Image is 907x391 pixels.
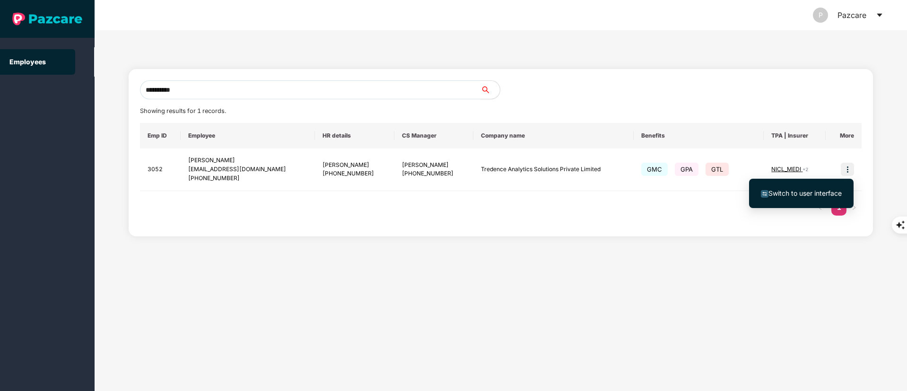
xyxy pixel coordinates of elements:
div: [EMAIL_ADDRESS][DOMAIN_NAME] [188,165,307,174]
span: Showing results for 1 records. [140,107,226,114]
th: Benefits [634,123,764,148]
th: CS Manager [394,123,474,148]
div: [PHONE_NUMBER] [323,169,387,178]
td: Tredence Analytics Solutions Private Limited [473,148,634,191]
th: Employee [181,123,315,148]
li: Next Page [846,200,862,216]
span: right [851,205,857,210]
button: right [846,200,862,216]
span: GTL [706,163,729,176]
div: [PERSON_NAME] [323,161,387,170]
span: NICL_MEDI [771,165,802,173]
a: Employees [9,58,46,66]
td: 3052 [140,148,181,191]
div: [PERSON_NAME] [188,156,307,165]
img: svg+xml;base64,PHN2ZyB4bWxucz0iaHR0cDovL3d3dy53My5vcmcvMjAwMC9zdmciIHdpZHRoPSIxNiIgaGVpZ2h0PSIxNi... [761,190,768,198]
span: Switch to user interface [768,189,842,197]
th: More [826,123,862,148]
div: [PHONE_NUMBER] [402,169,466,178]
span: + 2 [802,166,808,172]
div: [PHONE_NUMBER] [188,174,307,183]
span: GPA [675,163,698,176]
span: caret-down [876,11,883,19]
th: Company name [473,123,634,148]
th: Emp ID [140,123,181,148]
button: search [480,80,500,99]
img: icon [841,163,854,176]
th: TPA | Insurer [764,123,826,148]
span: GMC [641,163,668,176]
span: P [819,8,823,23]
th: HR details [315,123,394,148]
span: search [480,86,500,94]
div: [PERSON_NAME] [402,161,466,170]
